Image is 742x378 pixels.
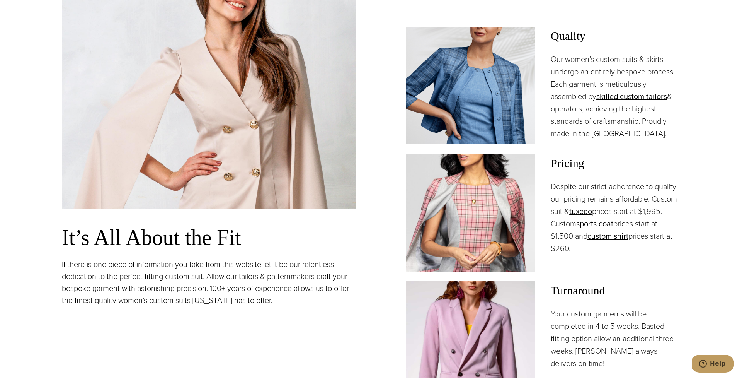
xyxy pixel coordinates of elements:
[406,27,535,144] img: Woman in blue bespoke suit with blue plaid.
[406,154,535,272] img: Woman in custom made red checked dress with matching custom jacket over shoulders.
[551,154,680,173] span: Pricing
[551,281,680,300] span: Turnaround
[551,308,680,369] p: Your custom garments will be completed in 4 to 5 weeks. Basted fitting option allow an additional...
[62,224,356,251] h3: It’s All About the Fit
[551,53,680,140] p: Our women’s custom suits & skirts undergo an entirely bespoke process. Each garment is meticulous...
[596,91,667,102] a: skilled custom tailors
[576,218,613,229] a: sports coat
[692,355,734,374] iframe: Opens a widget where you can chat to one of our agents
[62,258,356,306] p: If there is one piece of information you take from this website let it be our relentless dedicati...
[551,180,680,255] p: Despite our strict adherence to quality our pricing remains affordable. Custom suit & prices star...
[569,205,592,217] a: tuxedo
[587,230,628,242] a: custom shirt
[551,27,680,45] span: Quality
